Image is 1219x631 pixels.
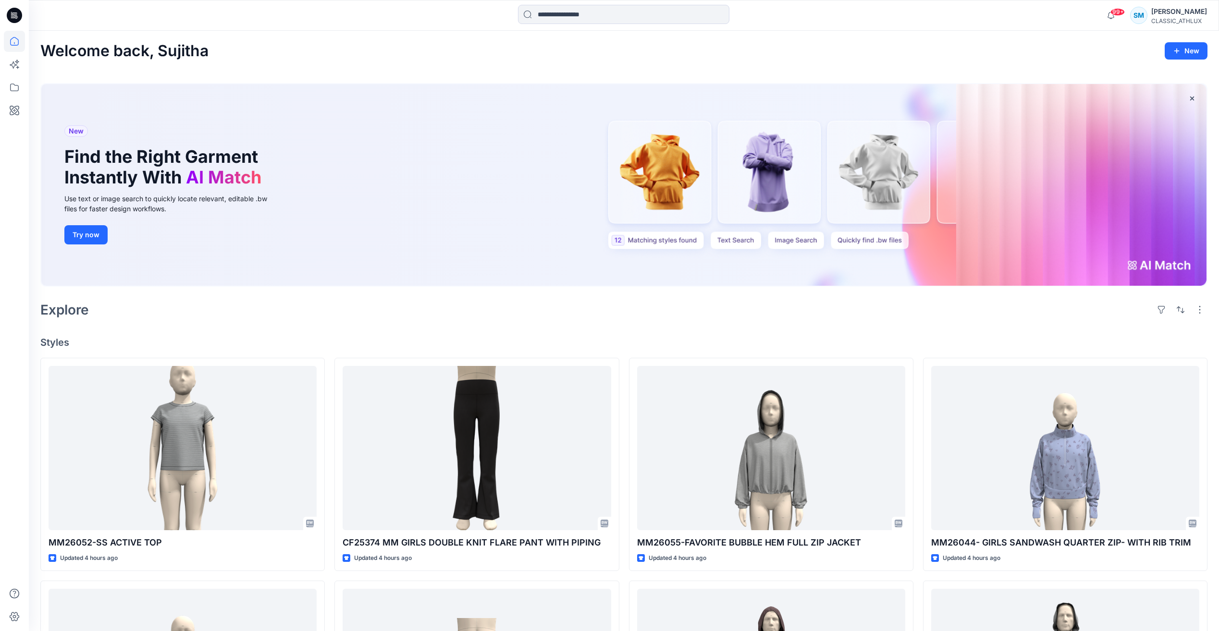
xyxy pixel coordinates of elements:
p: CF25374 MM GIRLS DOUBLE KNIT FLARE PANT WITH PIPING [343,536,611,549]
span: AI Match [186,167,261,188]
a: MM26055-FAVORITE BUBBLE HEM FULL ZIP JACKET [637,366,905,530]
p: Updated 4 hours ago [60,553,118,563]
a: CF25374 MM GIRLS DOUBLE KNIT FLARE PANT WITH PIPING [343,366,611,530]
p: MM26052-SS ACTIVE TOP [49,536,317,549]
span: New [69,125,84,137]
h2: Welcome back, Sujitha [40,42,209,60]
h2: Explore [40,302,89,317]
div: SM [1130,7,1147,24]
div: [PERSON_NAME] [1151,6,1207,17]
a: MM26052-SS ACTIVE TOP [49,366,317,530]
h1: Find the Right Garment Instantly With [64,146,266,188]
p: Updated 4 hours ago [354,553,412,563]
div: CLASSIC_ATHLUX [1151,17,1207,24]
a: MM26044- GIRLS SANDWASH QUARTER ZIP- WITH RIB TRIM [931,366,1199,530]
p: Updated 4 hours ago [943,553,1000,563]
div: Use text or image search to quickly locate relevant, editable .bw files for faster design workflows. [64,194,281,214]
span: 99+ [1110,8,1125,16]
p: MM26055-FAVORITE BUBBLE HEM FULL ZIP JACKET [637,536,905,549]
button: Try now [64,225,108,244]
button: New [1165,42,1207,60]
p: MM26044- GIRLS SANDWASH QUARTER ZIP- WITH RIB TRIM [931,536,1199,549]
p: Updated 4 hours ago [649,553,706,563]
h4: Styles [40,337,1207,348]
